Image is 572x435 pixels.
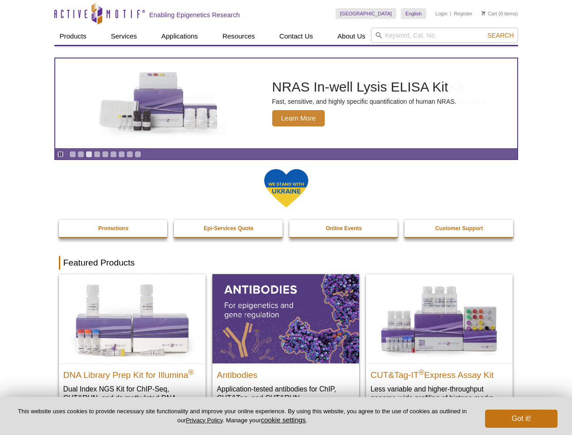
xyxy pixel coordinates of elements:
h2: DNA Library Prep Kit for Illumina [63,366,201,380]
li: | [450,8,452,19]
a: Products [54,28,92,45]
h2: Enabling Epigenetics Research [149,11,240,19]
a: DNA Library Prep Kit for Illumina DNA Library Prep Kit for Illumina® Dual Index NGS Kit for ChIP-... [59,274,206,420]
a: Register [454,10,472,17]
a: Online Events [289,220,399,237]
a: All Antibodies Antibodies Application-tested antibodies for ChIP, CUT&Tag, and CUT&RUN. [212,274,359,411]
a: Epi-Services Quote [174,220,284,237]
a: Cart [481,10,497,17]
a: [GEOGRAPHIC_DATA] [336,8,397,19]
img: CUT&Tag-IT® Express Assay Kit [366,274,513,363]
a: Customer Support [404,220,514,237]
a: Login [435,10,447,17]
strong: Online Events [326,225,362,232]
p: This website uses cookies to provide necessary site functionality and improve your online experie... [14,407,470,425]
a: Applications [156,28,203,45]
button: Search [485,31,516,39]
img: We Stand With Ukraine [264,168,309,208]
p: Dual Index NGS Kit for ChIP-Seq, CUT&RUN, and ds methylated DNA assays. [63,384,201,412]
a: Services [106,28,143,45]
input: Keyword, Cat. No. [371,28,518,43]
a: Go to slide 9 [135,151,141,158]
a: Go to slide 3 [86,151,92,158]
img: Your Cart [481,11,485,15]
a: Go to slide 4 [94,151,101,158]
a: Toggle autoplay [57,151,64,158]
sup: ® [419,368,424,376]
a: Go to slide 7 [118,151,125,158]
h2: Featured Products [59,256,514,270]
strong: Promotions [98,225,129,232]
a: Go to slide 2 [77,151,84,158]
img: All Antibodies [212,274,359,363]
li: (0 items) [481,8,518,19]
button: cookie settings [261,416,306,424]
h2: Antibodies [217,366,355,380]
a: Contact Us [274,28,318,45]
a: Resources [217,28,260,45]
a: Go to slide 5 [102,151,109,158]
a: English [401,8,426,19]
p: Less variable and higher-throughput genome-wide profiling of histone marks​. [370,384,508,403]
span: Search [487,32,514,39]
sup: ® [188,368,194,376]
h2: CUT&Tag-IT Express Assay Kit [370,366,508,380]
strong: Customer Support [435,225,483,232]
a: Go to slide 6 [110,151,117,158]
img: DNA Library Prep Kit for Illumina [59,274,206,363]
a: Promotions [59,220,168,237]
a: Go to slide 1 [69,151,76,158]
a: Privacy Policy [186,417,222,424]
a: About Us [332,28,371,45]
button: Got it! [485,410,558,428]
p: Application-tested antibodies for ChIP, CUT&Tag, and CUT&RUN. [217,384,355,403]
a: Go to slide 8 [126,151,133,158]
strong: Epi-Services Quote [204,225,254,232]
a: CUT&Tag-IT® Express Assay Kit CUT&Tag-IT®Express Assay Kit Less variable and higher-throughput ge... [366,274,513,411]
